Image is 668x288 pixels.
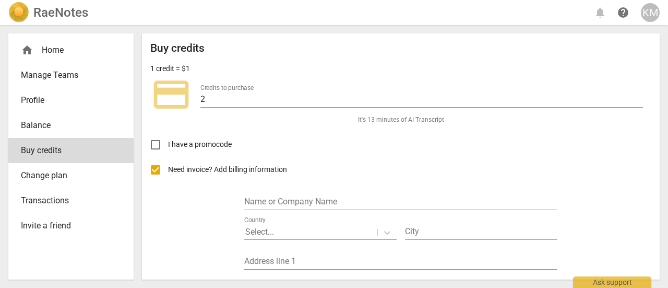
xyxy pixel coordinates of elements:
[8,2,29,23] img: Logo
[168,139,232,150] span: I have a promocode
[244,217,266,223] label: Country
[8,2,88,23] a: LogoRaeNotes
[21,119,113,132] span: Balance
[8,38,134,63] div: Home
[245,226,274,238] p: Select...
[21,94,113,107] span: Profile
[358,116,444,124] span: It's 13 minutes of AI Transcript
[168,164,289,175] span: Need invoice? Add billing information
[8,138,134,163] a: Buy credits
[573,277,651,288] div: Ask support
[21,44,113,56] div: Home
[33,5,88,20] h2: RaeNotes
[8,213,134,238] a: Invite a friend
[21,144,113,157] span: Buy credits
[8,63,134,88] a: Manage Teams
[150,74,192,116] span: credit_card
[21,69,113,82] span: Manage Teams
[8,88,134,113] a: Profile
[21,169,113,182] span: Change plan
[617,6,629,19] span: help
[8,163,134,188] a: Change plan
[8,113,134,138] a: Balance
[21,44,33,56] span: home
[200,85,254,91] label: Credits to purchase
[641,3,660,22] button: KM
[150,63,190,74] p: 1 credit = $1
[150,42,205,55] h2: Buy credits
[8,188,134,213] a: Transactions
[21,194,113,207] span: Transactions
[21,220,113,232] span: Invite a friend
[614,3,633,22] a: Help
